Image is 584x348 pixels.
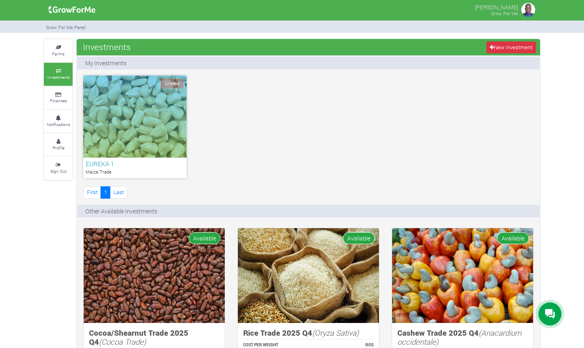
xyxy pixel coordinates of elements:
img: growforme image [84,228,225,323]
a: Investments [44,63,73,85]
span: Investments [81,39,133,55]
small: Grow For Me Panel [46,24,86,30]
p: Other Available Investments [85,207,157,215]
p: Maize Trade [86,169,184,176]
a: Farms [44,39,73,62]
h5: Rice Trade 2025 Q4 [243,328,374,338]
i: (Cocoa Trade) [99,337,146,347]
h5: Cashew Trade 2025 Q4 [397,328,528,347]
small: Grow For Me [491,10,518,16]
p: My Investments [85,59,126,67]
img: growforme image [392,228,533,323]
a: New Investment [486,41,536,53]
span: Available [497,232,529,244]
small: Investments [47,74,70,80]
a: First [83,186,101,198]
p: [PERSON_NAME] [475,2,518,11]
img: growforme image [46,2,98,18]
h5: Cocoa/Shearnut Trade 2025 Q4 [89,328,219,347]
a: Finances [44,87,73,109]
h6: EUREKA 1 [86,160,184,167]
span: Available [189,232,221,244]
small: Finances [50,98,67,103]
i: (Oryza Sativa) [312,327,359,338]
a: Unpaid EUREKA 1 Maize Trade [83,76,187,178]
a: 1 [100,186,110,198]
small: Profile [52,145,64,151]
span: Available [343,232,375,244]
a: Last [110,186,127,198]
i: (Anacardium occidentale) [397,327,522,347]
img: growforme image [520,2,536,18]
small: Notifications [47,121,70,127]
a: Notifications [44,110,73,133]
img: growforme image [238,228,379,323]
a: Sign Out [44,157,73,179]
span: Unpaid [160,78,184,89]
nav: Page Navigation [83,186,127,198]
small: Farms [52,51,64,57]
small: Sign Out [50,168,66,174]
a: Profile [44,133,73,156]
